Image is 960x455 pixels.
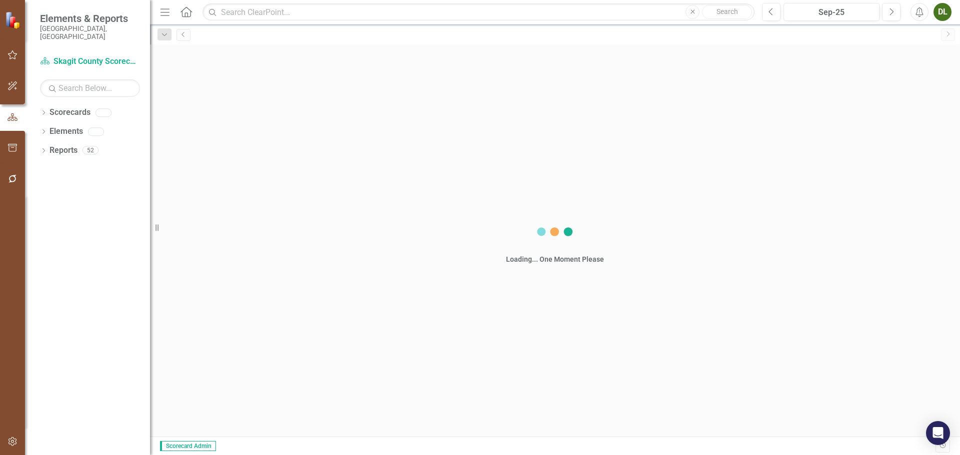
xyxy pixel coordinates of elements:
span: Search [716,7,738,15]
span: Elements & Reports [40,12,140,24]
div: Open Intercom Messenger [926,421,950,445]
div: Loading... One Moment Please [506,254,604,264]
a: Elements [49,126,83,137]
button: Search [702,5,752,19]
input: Search Below... [40,79,140,97]
div: 52 [82,146,98,155]
a: Skagit County Scorecard [40,56,140,67]
div: Sep-25 [787,6,876,18]
span: Scorecard Admin [160,441,216,451]
small: [GEOGRAPHIC_DATA], [GEOGRAPHIC_DATA] [40,24,140,41]
input: Search ClearPoint... [202,3,754,21]
a: Scorecards [49,107,90,118]
button: DL [933,3,951,21]
a: Reports [49,145,77,156]
img: ClearPoint Strategy [5,11,22,29]
button: Sep-25 [783,3,879,21]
